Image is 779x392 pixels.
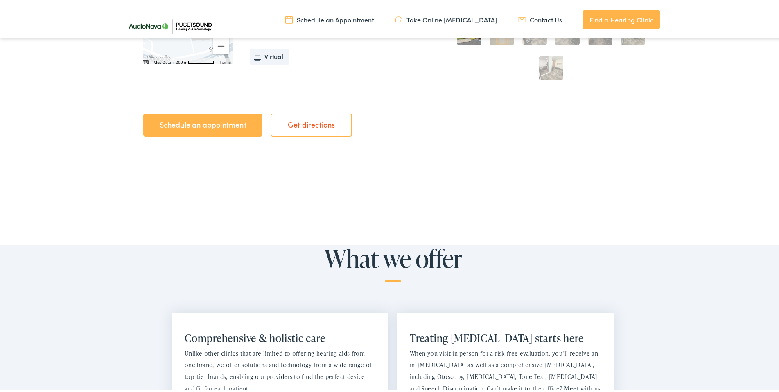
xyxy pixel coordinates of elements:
button: Zoom out [213,36,229,53]
h2: Treating [MEDICAL_DATA] starts here [410,330,601,343]
h2: Comprehensive & holistic care [185,330,376,343]
h2: What we offer [168,243,618,280]
a: Contact Us [518,13,562,22]
a: 7 [539,54,563,78]
img: utility icon [395,13,402,22]
button: Map Data [154,58,171,64]
img: utility icon [518,13,526,22]
a: Get directions [271,112,352,135]
a: Terms [219,58,231,63]
a: Open this area in Google Maps (opens a new window) [145,52,172,63]
a: Schedule an appointment [143,112,262,135]
span: 200 m [176,58,187,63]
a: Find a Hearing Clinic [583,8,660,28]
img: utility icon [285,13,293,22]
img: Google [145,52,172,63]
button: Keyboard shortcuts [143,58,149,64]
button: Map Scale: 200 m per 62 pixels [173,57,217,63]
a: Take Online [MEDICAL_DATA] [395,13,497,22]
li: Virtual [250,47,289,63]
a: Schedule an Appointment [285,13,374,22]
